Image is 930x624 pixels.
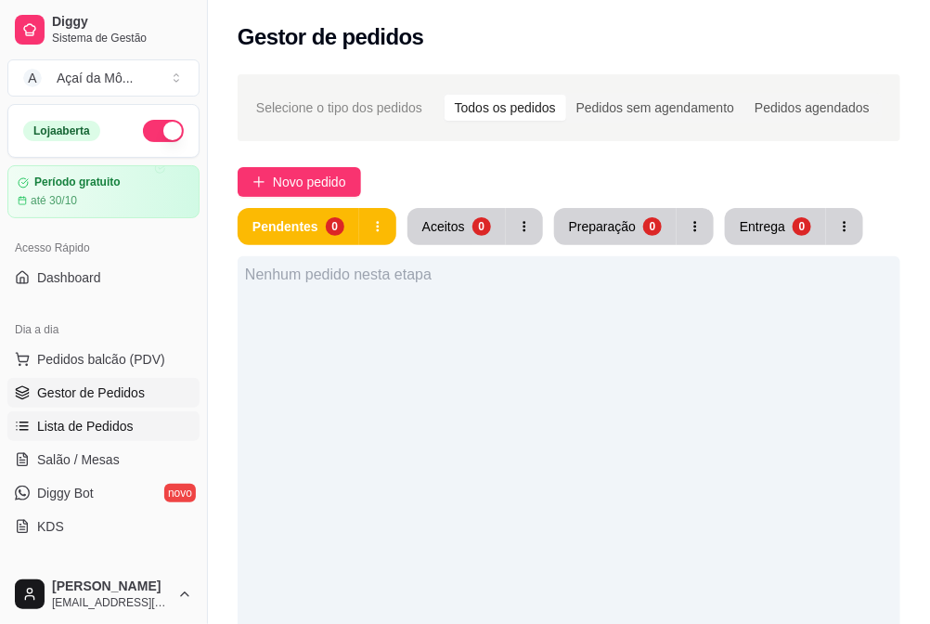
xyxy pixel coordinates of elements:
[52,31,192,45] span: Sistema de Gestão
[569,217,636,236] div: Preparação
[740,217,785,236] div: Entrega
[143,120,184,142] button: Alterar Status
[7,7,200,52] a: DiggySistema de Gestão
[7,445,200,474] a: Salão / Mesas
[7,512,200,541] a: KDS
[7,263,200,292] a: Dashboard
[7,315,200,344] div: Dia a dia
[37,417,134,435] span: Lista de Pedidos
[7,233,200,263] div: Acesso Rápido
[252,175,265,188] span: plus
[407,208,506,245] button: Aceitos0
[52,578,170,595] span: [PERSON_NAME]
[37,383,145,402] span: Gestor de Pedidos
[7,478,200,508] a: Diggy Botnovo
[37,268,101,287] span: Dashboard
[238,167,361,197] button: Novo pedido
[34,175,121,189] article: Período gratuito
[57,69,134,87] div: Açaí da Mô ...
[52,14,192,31] span: Diggy
[245,264,893,286] div: Nenhum pedido nesta etapa
[7,344,200,374] button: Pedidos balcão (PDV)
[7,165,200,218] a: Período gratuitoaté 30/10
[643,217,662,236] div: 0
[445,95,566,121] div: Todos os pedidos
[554,208,677,245] button: Preparação0
[7,59,200,97] button: Select a team
[744,95,880,121] div: Pedidos agendados
[7,572,200,617] button: [PERSON_NAME][EMAIL_ADDRESS][DOMAIN_NAME]
[23,121,100,141] div: Loja aberta
[23,69,42,87] span: A
[37,450,120,469] span: Salão / Mesas
[238,22,424,52] h2: Gestor de pedidos
[7,378,200,408] a: Gestor de Pedidos
[256,97,422,118] span: Selecione o tipo dos pedidos
[37,517,64,536] span: KDS
[7,411,200,441] a: Lista de Pedidos
[37,350,165,369] span: Pedidos balcão (PDV)
[252,217,318,236] div: Pendentes
[238,208,359,245] button: Pendentes0
[31,193,77,208] article: até 30/10
[273,172,346,192] span: Novo pedido
[793,217,811,236] div: 0
[37,484,94,502] span: Diggy Bot
[422,217,465,236] div: Aceitos
[566,95,744,121] div: Pedidos sem agendamento
[326,217,344,236] div: 0
[725,208,826,245] button: Entrega0
[472,217,491,236] div: 0
[7,564,200,593] div: Catálogo
[52,595,170,610] span: [EMAIL_ADDRESS][DOMAIN_NAME]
